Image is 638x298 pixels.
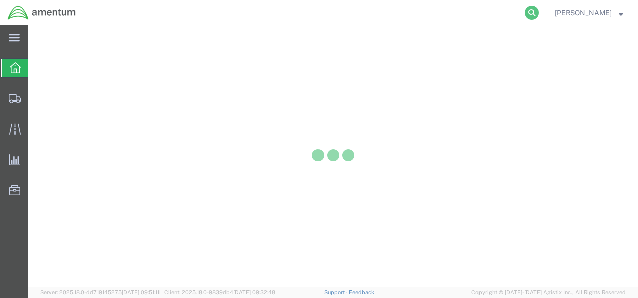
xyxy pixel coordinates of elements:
[349,289,374,295] a: Feedback
[555,7,612,18] span: Charles Grant
[233,289,275,295] span: [DATE] 09:32:48
[7,5,76,20] img: logo
[554,7,624,19] button: [PERSON_NAME]
[324,289,349,295] a: Support
[164,289,275,295] span: Client: 2025.18.0-9839db4
[122,289,160,295] span: [DATE] 09:51:11
[40,289,160,295] span: Server: 2025.18.0-dd719145275
[471,288,626,297] span: Copyright © [DATE]-[DATE] Agistix Inc., All Rights Reserved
